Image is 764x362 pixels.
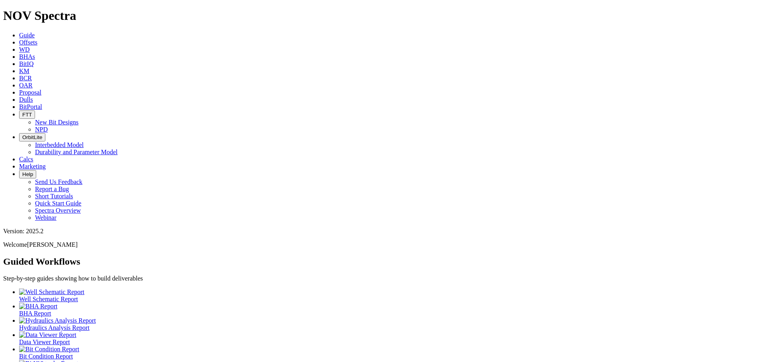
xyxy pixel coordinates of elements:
a: Short Tutorials [35,193,73,199]
span: [PERSON_NAME] [27,241,78,248]
h2: Guided Workflows [3,256,761,267]
a: WD [19,46,30,53]
a: BitIQ [19,60,33,67]
a: Bit Condition Report Bit Condition Report [19,346,761,360]
span: Data Viewer Report [19,339,70,345]
div: Version: 2025.2 [3,228,761,235]
a: Proposal [19,89,41,96]
a: Report a Bug [35,186,69,192]
span: Help [22,171,33,177]
a: Webinar [35,214,57,221]
span: Hydraulics Analysis Report [19,324,90,331]
a: BHAs [19,53,35,60]
a: Guide [19,32,35,39]
span: Bit Condition Report [19,353,73,360]
a: Calcs [19,156,33,163]
a: Send Us Feedback [35,178,82,185]
img: Well Schematic Report [19,288,84,296]
a: Data Viewer Report Data Viewer Report [19,331,761,345]
button: Help [19,170,36,178]
h1: NOV Spectra [3,8,761,23]
a: BitPortal [19,103,42,110]
a: New Bit Designs [35,119,78,126]
a: Dulls [19,96,33,103]
a: BHA Report BHA Report [19,303,761,317]
button: FTT [19,110,35,119]
p: Welcome [3,241,761,248]
a: KM [19,68,29,74]
a: Offsets [19,39,37,46]
a: OAR [19,82,33,89]
a: NPD [35,126,48,133]
img: Bit Condition Report [19,346,79,353]
a: Interbedded Model [35,141,84,148]
a: Well Schematic Report Well Schematic Report [19,288,761,302]
span: BHA Report [19,310,51,317]
span: Well Schematic Report [19,296,78,302]
a: Marketing [19,163,46,170]
a: Spectra Overview [35,207,81,214]
img: Data Viewer Report [19,331,76,339]
span: OrbitLite [22,134,42,140]
img: BHA Report [19,303,57,310]
img: Hydraulics Analysis Report [19,317,96,324]
span: FTT [22,112,32,118]
a: Hydraulics Analysis Report Hydraulics Analysis Report [19,317,761,331]
a: BCR [19,75,32,81]
p: Step-by-step guides showing how to build deliverables [3,275,761,282]
a: Quick Start Guide [35,200,81,207]
button: OrbitLite [19,133,45,141]
a: Durability and Parameter Model [35,149,118,155]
